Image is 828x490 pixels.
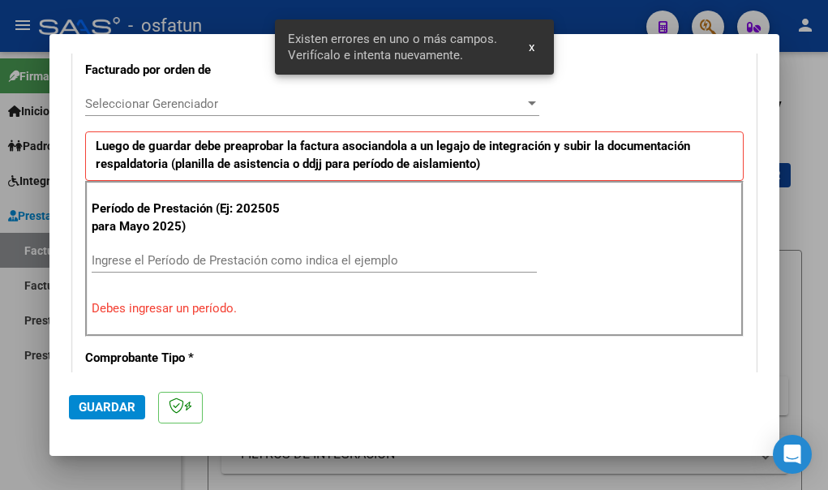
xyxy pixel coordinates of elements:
[92,200,285,236] p: Período de Prestación (Ej: 202505 para Mayo 2025)
[288,31,509,63] span: Existen errores en uno o más campos. Verifícalo e intenta nuevamente.
[92,299,737,318] p: Debes ingresar un período.
[85,61,283,80] p: Facturado por orden de
[773,435,812,474] div: Open Intercom Messenger
[516,32,547,62] button: x
[85,349,283,367] p: Comprobante Tipo *
[96,139,690,172] strong: Luego de guardar debe preaprobar la factura asociandola a un legajo de integración y subir la doc...
[79,400,135,415] span: Guardar
[69,395,145,419] button: Guardar
[85,97,525,111] span: Seleccionar Gerenciador
[529,40,534,54] span: x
